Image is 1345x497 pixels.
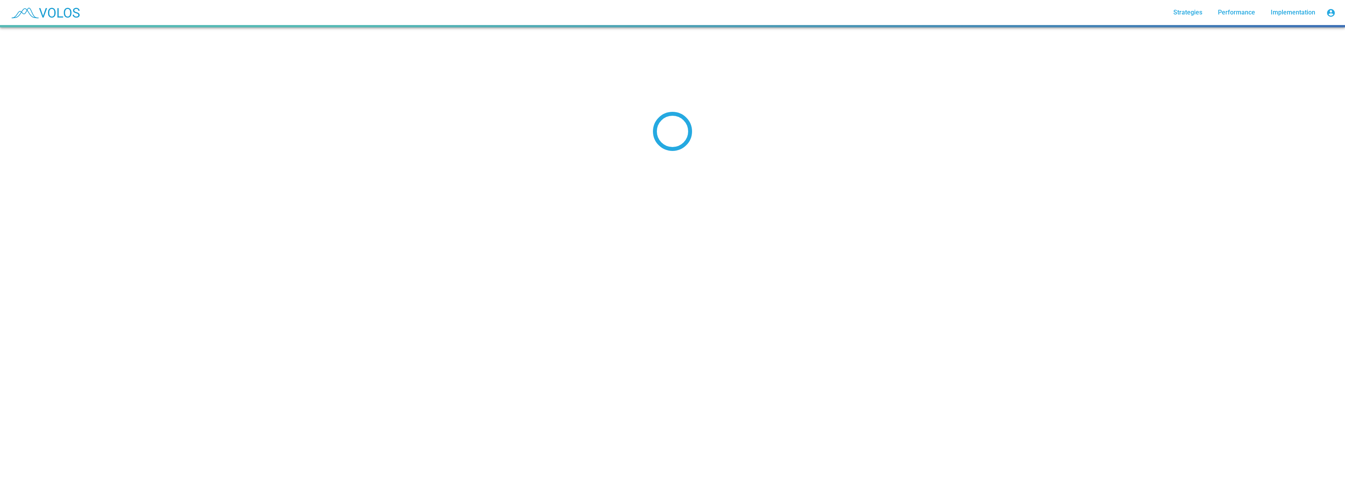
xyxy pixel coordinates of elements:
a: Implementation [1264,5,1322,20]
span: Implementation [1271,9,1315,16]
span: Performance [1218,9,1255,16]
img: blue_transparent.png [6,3,84,22]
span: Strategies [1173,9,1202,16]
mat-icon: account_circle [1326,8,1336,18]
a: Performance [1212,5,1261,20]
a: Strategies [1167,5,1209,20]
